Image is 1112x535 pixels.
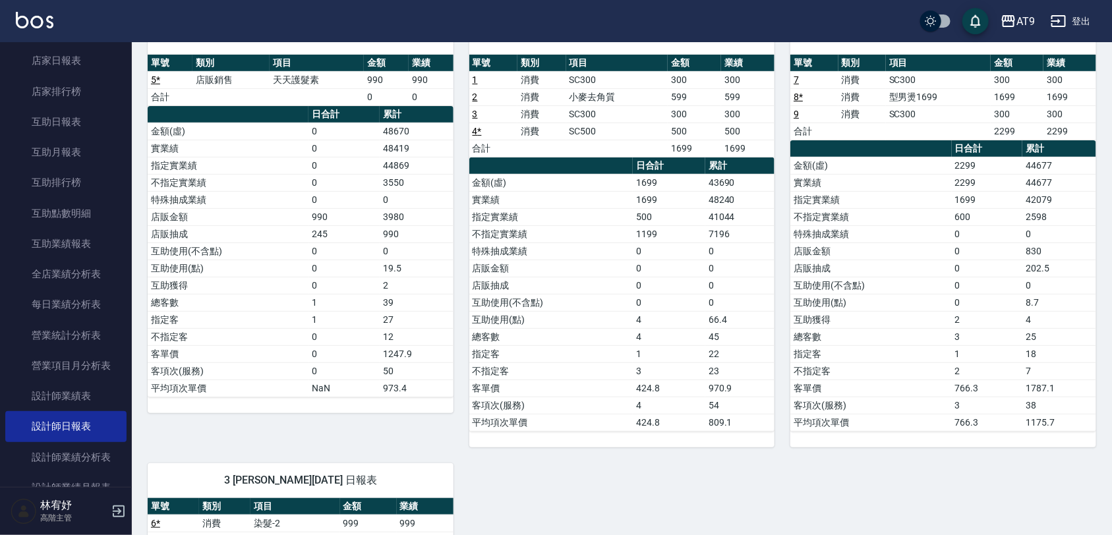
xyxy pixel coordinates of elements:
[705,277,775,294] td: 0
[308,106,380,123] th: 日合計
[886,105,991,123] td: SC300
[473,92,478,102] a: 2
[148,55,454,106] table: a dense table
[308,294,380,311] td: 1
[721,71,775,88] td: 300
[991,123,1043,140] td: 2299
[633,345,705,362] td: 1
[633,157,705,175] th: 日合計
[1022,277,1096,294] td: 0
[566,105,668,123] td: SC300
[148,311,308,328] td: 指定客
[148,123,308,140] td: 金額(虛)
[380,311,454,328] td: 27
[380,277,454,294] td: 2
[790,140,1096,432] table: a dense table
[991,71,1043,88] td: 300
[517,123,566,140] td: 消費
[473,74,478,85] a: 1
[721,55,775,72] th: 業績
[148,260,308,277] td: 互助使用(點)
[469,397,633,414] td: 客項次(服務)
[1022,294,1096,311] td: 8.7
[705,414,775,431] td: 809.1
[790,208,951,225] td: 不指定實業績
[668,123,721,140] td: 500
[1022,157,1096,174] td: 44677
[308,123,380,140] td: 0
[952,260,1023,277] td: 0
[5,137,127,167] a: 互助月報表
[380,294,454,311] td: 39
[633,328,705,345] td: 4
[469,260,633,277] td: 店販金額
[517,71,566,88] td: 消費
[5,442,127,472] a: 設計師業績分析表
[1043,71,1096,88] td: 300
[1022,345,1096,362] td: 18
[380,123,454,140] td: 48670
[838,88,886,105] td: 消費
[148,191,308,208] td: 特殊抽成業績
[1043,123,1096,140] td: 2299
[469,414,633,431] td: 平均項次單價
[705,397,775,414] td: 54
[5,259,127,289] a: 全店業績分析表
[148,294,308,311] td: 總客數
[952,277,1023,294] td: 0
[633,242,705,260] td: 0
[705,345,775,362] td: 22
[308,345,380,362] td: 0
[566,123,668,140] td: SC500
[790,362,951,380] td: 不指定客
[517,88,566,105] td: 消費
[721,88,775,105] td: 599
[517,105,566,123] td: 消費
[469,140,517,157] td: 合計
[886,71,991,88] td: SC300
[148,242,308,260] td: 互助使用(不含點)
[633,397,705,414] td: 4
[790,328,951,345] td: 總客數
[270,71,364,88] td: 天天護髮素
[469,191,633,208] td: 實業績
[469,225,633,242] td: 不指定實業績
[886,88,991,105] td: 型男燙1699
[1022,397,1096,414] td: 38
[633,260,705,277] td: 0
[566,55,668,72] th: 項目
[790,414,951,431] td: 平均項次單價
[148,88,192,105] td: 合計
[308,208,380,225] td: 990
[380,174,454,191] td: 3550
[952,397,1023,414] td: 3
[469,242,633,260] td: 特殊抽成業績
[790,55,838,72] th: 單號
[364,88,409,105] td: 0
[1022,260,1096,277] td: 202.5
[790,225,951,242] td: 特殊抽成業績
[952,140,1023,157] th: 日合計
[199,515,250,532] td: 消費
[469,277,633,294] td: 店販抽成
[952,157,1023,174] td: 2299
[163,474,438,487] span: 3 [PERSON_NAME][DATE] 日報表
[952,242,1023,260] td: 0
[517,55,566,72] th: 類別
[270,55,364,72] th: 項目
[952,345,1023,362] td: 1
[308,311,380,328] td: 1
[5,289,127,320] a: 每日業績分析表
[633,225,705,242] td: 1199
[790,174,951,191] td: 實業績
[380,260,454,277] td: 19.5
[1043,88,1096,105] td: 1699
[705,380,775,397] td: 970.9
[148,208,308,225] td: 店販金額
[40,512,107,524] p: 高階主管
[790,55,1096,140] table: a dense table
[1022,242,1096,260] td: 830
[469,380,633,397] td: 客單價
[469,208,633,225] td: 指定實業績
[469,294,633,311] td: 互助使用(不含點)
